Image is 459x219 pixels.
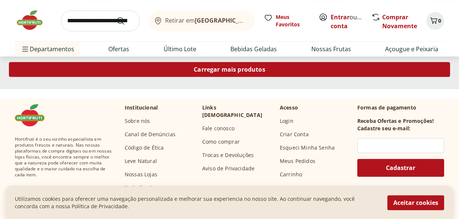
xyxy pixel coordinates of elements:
[357,159,444,177] button: Cadastrar
[438,17,441,24] span: 0
[125,144,164,151] a: Código de Ética
[202,165,255,172] a: Aviso de Privacidade
[357,104,444,111] p: Formas de pagamento
[15,104,52,126] img: Hortifruti
[202,104,274,119] p: Links [DEMOGRAPHIC_DATA]
[202,138,240,146] a: Como comprar
[387,195,444,210] button: Aceitar cookies
[331,13,371,30] a: Criar conta
[125,131,176,138] a: Canal de Denúncias
[116,16,134,25] button: Submit Search
[276,13,310,28] span: Meus Favoritos
[194,66,265,72] span: Carregar mais produtos
[9,62,450,80] a: Carregar mais produtos
[21,40,74,58] span: Departamentos
[382,13,417,30] a: Comprar Novamente
[165,17,247,24] span: Retirar em
[125,157,157,165] a: Leve Natural
[15,9,52,31] img: Hortifruti
[331,13,350,21] a: Entrar
[385,45,438,53] a: Açougue e Peixaria
[426,12,444,30] button: Carrinho
[202,151,254,159] a: Trocas e Devoluções
[280,131,309,138] a: Criar Conta
[357,125,410,132] h3: Cadastre seu e-mail:
[15,195,378,210] p: Utilizamos cookies para oferecer uma navegação personalizada e melhorar sua experiencia no nosso ...
[202,125,235,132] a: Fale conosco
[264,13,310,28] a: Meus Favoritos
[280,171,302,178] a: Carrinho
[357,117,434,125] h3: Receba Ofertas e Promoções!
[61,10,140,31] input: search
[386,165,416,171] span: Cadastrar
[280,157,315,165] a: Meus Pedidos
[230,45,277,53] a: Bebidas Geladas
[195,16,320,24] b: [GEOGRAPHIC_DATA]/[GEOGRAPHIC_DATA]
[331,13,364,30] span: ou
[280,144,335,151] a: Esqueci Minha Senha
[125,117,150,125] a: Sobre nós
[108,45,129,53] a: Ofertas
[125,171,157,178] a: Nossas Lojas
[149,10,255,31] button: Retirar em[GEOGRAPHIC_DATA]/[GEOGRAPHIC_DATA]
[311,45,351,53] a: Nossas Frutas
[280,117,294,125] a: Login
[164,45,196,53] a: Último Lote
[21,40,30,58] button: Menu
[280,104,298,111] p: Acesso
[15,136,113,178] span: Hortifruti é o seu vizinho especialista em produtos frescos e naturais. Nas nossas plataformas de...
[125,104,158,111] p: Institucional
[125,184,170,192] a: Trabalhe Conosco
